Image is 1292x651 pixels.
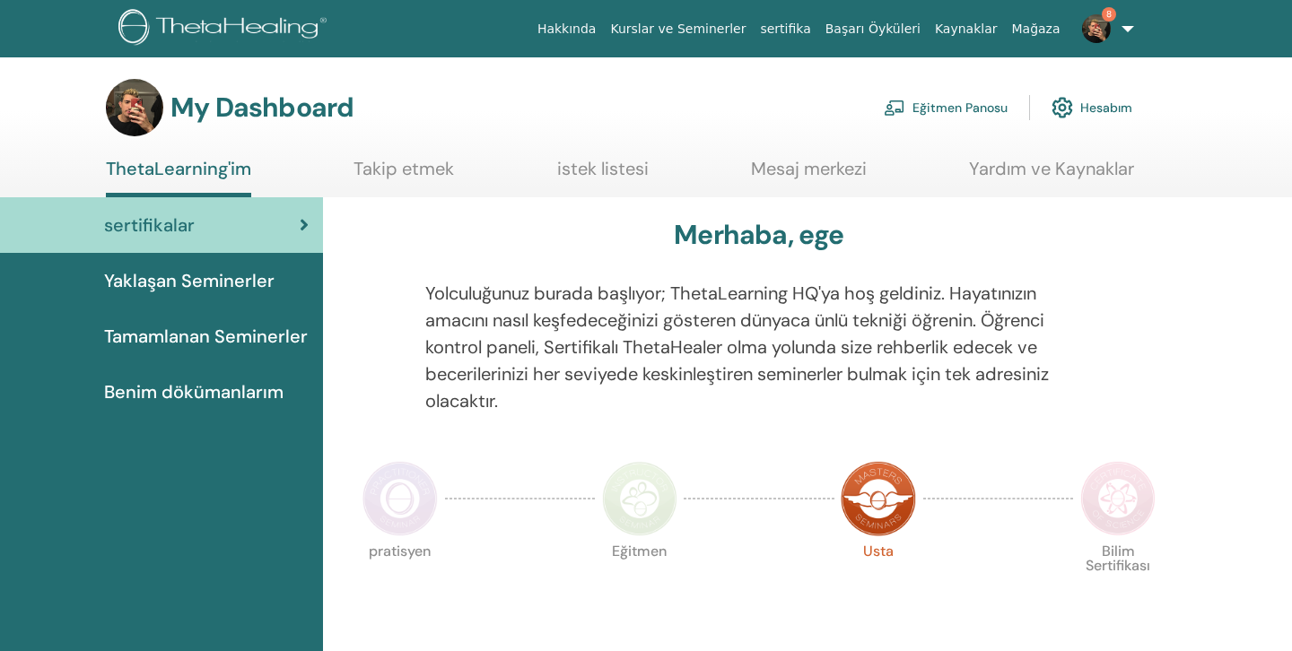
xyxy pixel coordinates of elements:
[969,158,1134,193] a: Yardım ve Kaynaklar
[118,9,333,49] img: logo.png
[530,13,604,46] a: Hakkında
[884,100,905,116] img: chalkboard-teacher.svg
[104,267,275,294] span: Yaklaşan Seminerler
[1052,88,1132,127] a: Hesabım
[753,13,817,46] a: sertifika
[104,212,195,239] span: sertifikalar
[1080,461,1156,536] img: Certificate of Science
[170,91,354,124] h3: My Dashboard
[841,544,916,620] p: Usta
[557,158,649,193] a: istek listesi
[751,158,867,193] a: Mesaj merkezi
[425,280,1094,414] p: Yolculuğunuz burada başlıyor; ThetaLearning HQ'ya hoş geldiniz. Hayatınızın amacını nasıl keşfede...
[818,13,928,46] a: Başarı Öyküleri
[106,158,251,197] a: ThetaLearning'im
[1080,544,1156,620] p: Bilim Sertifikası
[602,544,677,620] p: Eğitmen
[362,544,438,620] p: pratisyen
[841,461,916,536] img: Master
[674,219,843,251] h3: Merhaba, ege
[884,88,1008,127] a: Eğitmen Panosu
[362,461,438,536] img: Practitioner
[603,13,753,46] a: Kurslar ve Seminerler
[1052,92,1073,123] img: cog.svg
[106,79,163,136] img: default.jpg
[1082,14,1111,43] img: default.jpg
[104,378,284,405] span: Benim dökümanlarım
[1102,7,1116,22] span: 8
[104,323,308,350] span: Tamamlanan Seminerler
[602,461,677,536] img: Instructor
[1004,13,1067,46] a: Mağaza
[928,13,1005,46] a: Kaynaklar
[354,158,454,193] a: Takip etmek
